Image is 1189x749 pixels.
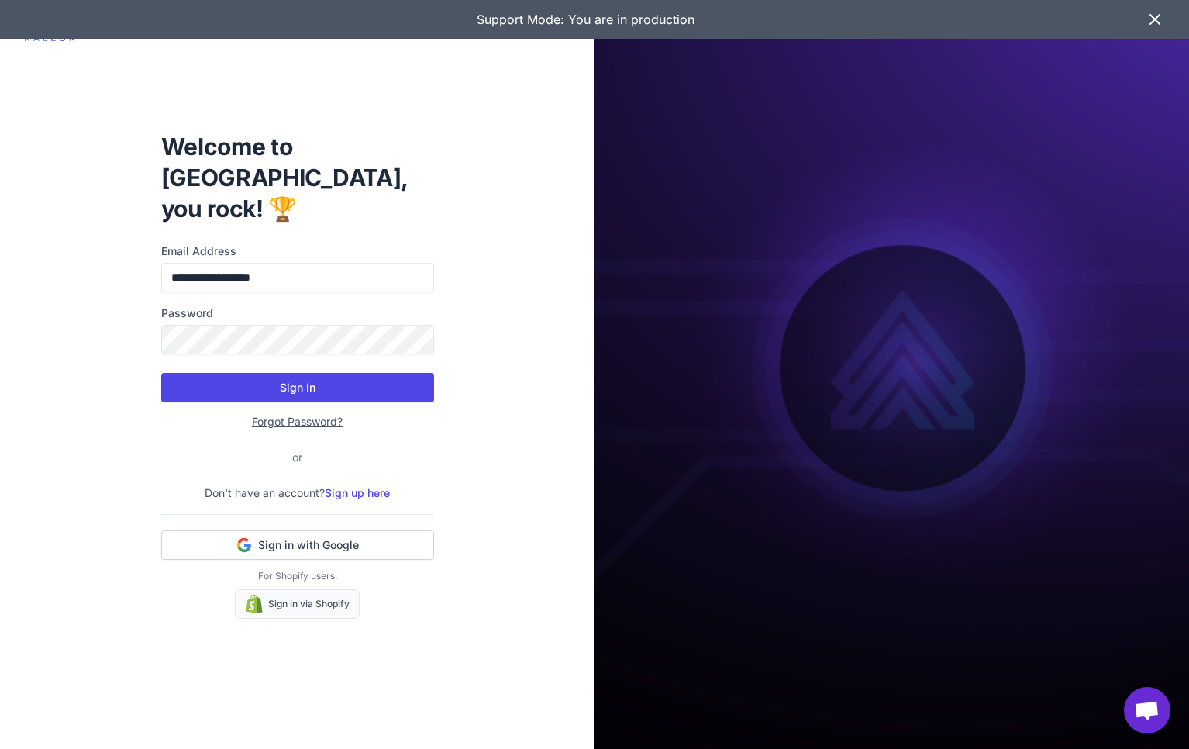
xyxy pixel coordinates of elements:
button: Sign in with Google [161,530,434,560]
span: Sign in with Google [258,537,359,553]
label: Email Address [161,243,434,260]
button: Sign In [161,373,434,402]
div: Open chat [1124,687,1170,733]
div: or [280,449,315,466]
a: Sign in via Shopify [235,589,360,619]
a: Sign up here [325,486,390,499]
a: Forgot Password? [252,415,343,428]
p: Don't have an account? [161,485,434,502]
label: Password [161,305,434,322]
h1: Welcome to [GEOGRAPHIC_DATA], you rock! 🏆 [161,131,434,224]
p: For Shopify users: [161,569,434,583]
